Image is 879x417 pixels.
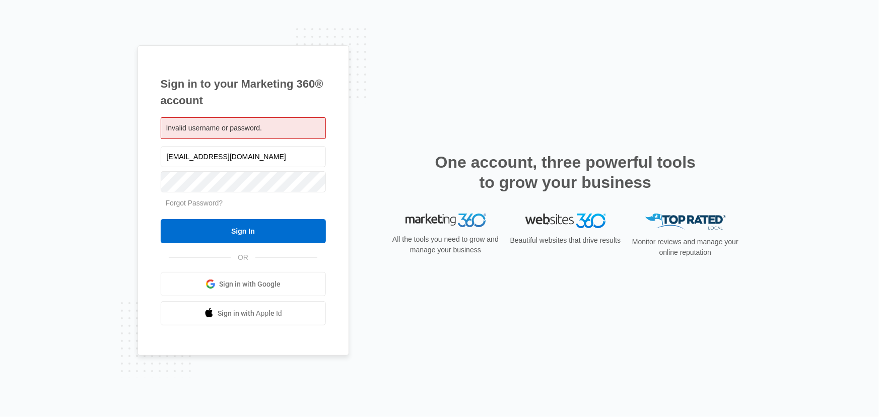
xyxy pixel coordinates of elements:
[161,219,326,243] input: Sign In
[161,272,326,296] a: Sign in with Google
[166,124,262,132] span: Invalid username or password.
[231,252,255,263] span: OR
[389,234,502,255] p: All the tools you need to grow and manage your business
[161,146,326,167] input: Email
[161,76,326,109] h1: Sign in to your Marketing 360® account
[166,199,223,207] a: Forgot Password?
[509,235,622,246] p: Beautiful websites that drive results
[218,308,282,319] span: Sign in with Apple Id
[219,279,281,290] span: Sign in with Google
[525,214,606,228] img: Websites 360
[405,214,486,228] img: Marketing 360
[629,237,742,258] p: Monitor reviews and manage your online reputation
[432,152,699,192] h2: One account, three powerful tools to grow your business
[645,214,726,230] img: Top Rated Local
[161,301,326,325] a: Sign in with Apple Id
